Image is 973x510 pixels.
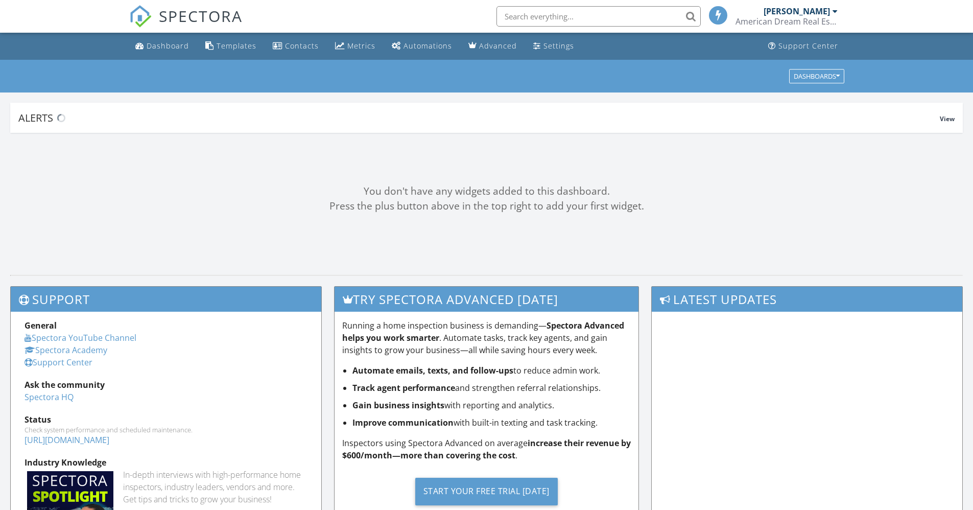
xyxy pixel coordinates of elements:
[11,287,321,312] h3: Support
[10,184,963,199] div: You don't have any widgets added to this dashboard.
[352,416,631,429] li: with built-in texting and task tracking.
[347,41,375,51] div: Metrics
[331,37,379,56] a: Metrics
[25,320,57,331] strong: General
[147,41,189,51] div: Dashboard
[415,478,558,505] div: Start Your Free Trial [DATE]
[25,379,307,391] div: Ask the community
[764,37,842,56] a: Support Center
[342,437,631,461] p: Inspectors using Spectora Advanced on average .
[25,456,307,469] div: Industry Knowledge
[25,357,92,368] a: Support Center
[269,37,323,56] a: Contacts
[352,417,454,428] strong: Improve communication
[496,6,701,27] input: Search everything...
[735,16,838,27] div: American Dream Real Estate Inspections Inc
[778,41,838,51] div: Support Center
[352,365,513,376] strong: Automate emails, texts, and follow-ups
[789,69,844,83] button: Dashboards
[129,5,152,28] img: The Best Home Inspection Software - Spectora
[404,41,452,51] div: Automations
[131,37,193,56] a: Dashboard
[25,391,74,403] a: Spectora HQ
[940,114,955,123] span: View
[25,434,109,446] a: [URL][DOMAIN_NAME]
[464,37,521,56] a: Advanced
[123,469,307,505] div: In-depth interviews with high-performance home inspectors, industry leaders, vendors and more. Ge...
[25,332,136,343] a: Spectora YouTube Channel
[543,41,574,51] div: Settings
[342,319,631,356] p: Running a home inspection business is demanding— . Automate tasks, track key agents, and gain ins...
[10,199,963,214] div: Press the plus button above in the top right to add your first widget.
[352,399,631,411] li: with reporting and analytics.
[352,382,631,394] li: and strengthen referral relationships.
[352,364,631,377] li: to reduce admin work.
[335,287,639,312] h3: Try spectora advanced [DATE]
[159,5,243,27] span: SPECTORA
[652,287,962,312] h3: Latest Updates
[388,37,456,56] a: Automations (Basic)
[794,73,840,80] div: Dashboards
[217,41,256,51] div: Templates
[25,413,307,426] div: Status
[342,320,624,343] strong: Spectora Advanced helps you work smarter
[764,6,830,16] div: [PERSON_NAME]
[352,400,444,411] strong: Gain business insights
[479,41,517,51] div: Advanced
[201,37,260,56] a: Templates
[285,41,319,51] div: Contacts
[352,382,455,393] strong: Track agent performance
[129,14,243,35] a: SPECTORA
[25,426,307,434] div: Check system performance and scheduled maintenance.
[529,37,578,56] a: Settings
[25,344,107,356] a: Spectora Academy
[18,111,940,125] div: Alerts
[342,437,631,461] strong: increase their revenue by $600/month—more than covering the cost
